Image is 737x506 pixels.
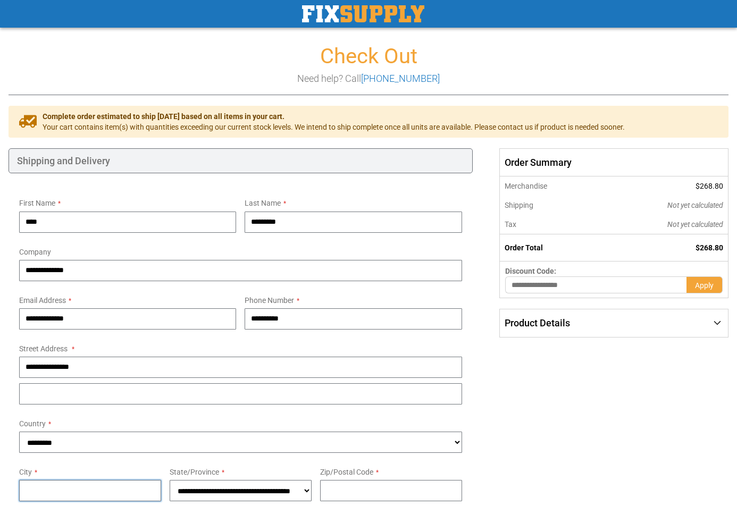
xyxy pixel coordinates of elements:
th: Tax [499,215,601,234]
h1: Check Out [9,45,728,68]
span: Shipping [505,201,533,209]
span: Company [19,248,51,256]
span: Complete order estimated to ship [DATE] based on all items in your cart. [43,111,625,122]
span: Phone Number [245,296,294,305]
div: Shipping and Delivery [9,148,473,174]
span: Discount Code: [505,267,556,275]
span: Your cart contains item(s) with quantities exceeding our current stock levels. We intend to ship ... [43,122,625,132]
span: Last Name [245,199,281,207]
a: store logo [302,5,424,22]
span: Apply [695,281,714,290]
strong: Order Total [505,243,543,252]
span: Product Details [505,317,570,328]
span: Zip/Postal Code [320,468,373,476]
button: Apply [686,276,723,293]
span: $268.80 [696,182,723,190]
span: City [19,468,32,476]
img: Fix Industrial Supply [302,5,424,22]
a: [PHONE_NUMBER] [361,73,440,84]
span: Country [19,419,46,428]
th: Merchandise [499,176,601,196]
span: $268.80 [696,243,723,252]
span: First Name [19,199,55,207]
span: Order Summary [499,148,728,177]
h3: Need help? Call [9,73,728,84]
span: Not yet calculated [667,220,723,229]
span: Street Address [19,344,68,353]
span: Not yet calculated [667,201,723,209]
span: State/Province [170,468,219,476]
span: Email Address [19,296,66,305]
